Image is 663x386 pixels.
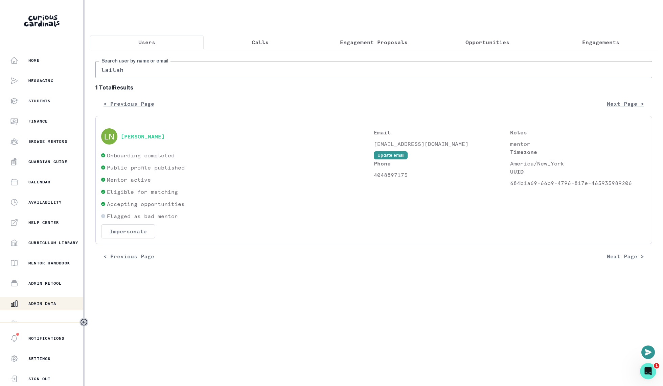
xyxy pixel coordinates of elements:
[510,179,646,187] p: 684b1a69-66b9-4796-817e-465935989206
[374,128,510,136] p: Email
[107,151,175,159] p: Onboarding completed
[28,281,62,286] p: Admin Retool
[340,38,408,46] p: Engagement Proposals
[510,168,646,176] p: UUID
[107,200,185,208] p: Accepting opportunities
[28,200,62,205] p: Availability
[510,140,646,148] p: mentor
[28,58,40,63] p: Home
[374,159,510,168] p: Phone
[28,220,59,225] p: Help Center
[24,15,60,27] img: Curious Cardinals Logo
[374,140,510,148] p: [EMAIL_ADDRESS][DOMAIN_NAME]
[641,345,655,359] button: Open or close messaging widget
[107,176,151,184] p: Mentor active
[28,356,51,361] p: Settings
[107,163,185,172] p: Public profile published
[599,250,652,263] button: Next Page >
[28,240,78,246] p: Curriculum Library
[95,250,162,263] button: < Previous Page
[510,159,646,168] p: America/New_York
[510,128,646,136] p: Roles
[28,78,53,83] p: Messaging
[121,133,165,140] button: [PERSON_NAME]
[465,38,509,46] p: Opportunities
[28,139,67,144] p: Browse Mentors
[28,376,51,382] p: Sign Out
[28,260,70,266] p: Mentor Handbook
[28,179,51,185] p: Calendar
[28,301,56,306] p: Admin Data
[252,38,269,46] p: Calls
[654,363,659,368] span: 1
[28,336,65,341] p: Notifications
[374,171,510,179] p: 4048897175
[28,119,48,124] p: Finance
[582,38,619,46] p: Engagements
[107,188,178,196] p: Eligible for matching
[101,128,117,145] img: svg
[107,212,178,220] p: Flagged as bad mentor
[95,97,162,110] button: < Previous Page
[28,98,51,104] p: Students
[28,321,51,327] p: Matching
[28,159,67,164] p: Guardian Guide
[510,148,646,156] p: Timezone
[599,97,652,110] button: Next Page >
[640,363,656,379] iframe: Intercom live chat
[374,151,408,159] button: Update email
[101,224,155,238] button: Impersonate
[138,38,155,46] p: Users
[79,318,88,327] button: Toggle sidebar
[95,83,652,92] b: 1 Total Results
